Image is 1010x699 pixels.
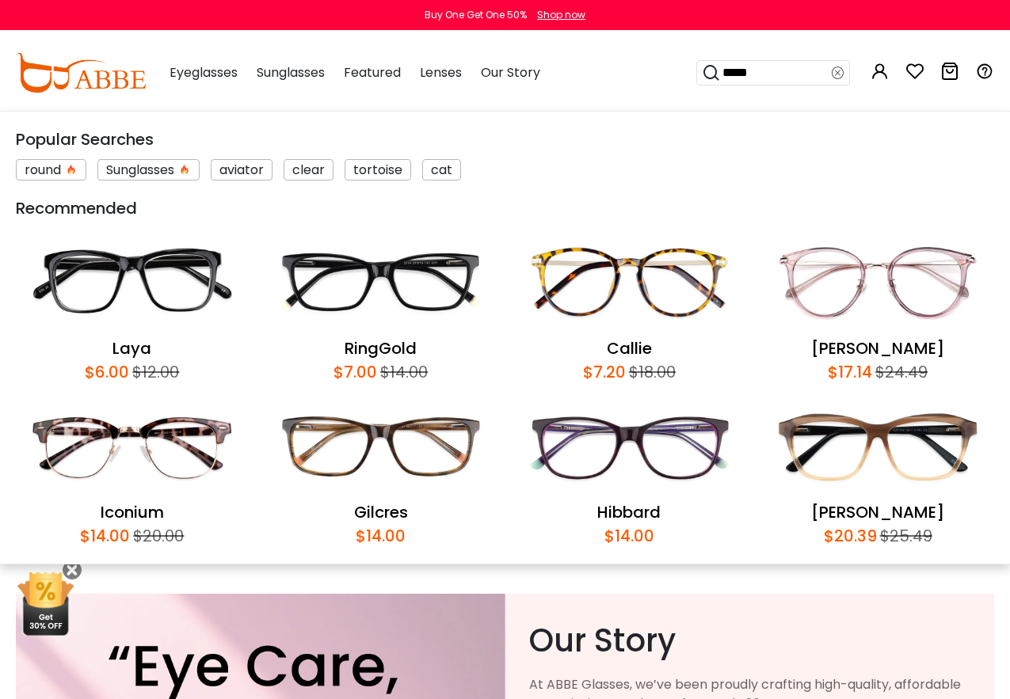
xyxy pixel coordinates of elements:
div: $25.49 [877,524,932,548]
div: round [16,159,86,180]
img: Naomi [761,228,994,336]
img: Callie [513,228,746,336]
div: Recommended [16,196,994,220]
a: Iconium [101,501,164,523]
div: $17.14 [828,360,872,384]
div: $14.00 [377,360,428,384]
span: Eyeglasses [170,63,238,82]
div: aviator [211,159,273,180]
img: abbeglasses.com [16,53,146,93]
img: mini welcome offer [16,572,75,636]
div: $14.00 [604,524,654,548]
div: Buy One Get One 50% [425,8,527,22]
span: Featured [344,63,401,82]
div: $14.00 [356,524,406,548]
div: Shop now [537,8,585,22]
div: $12.00 [129,360,179,384]
div: Popular Searches [16,127,994,151]
img: RingGold [265,228,497,336]
h2: Our Story [529,621,971,659]
div: $7.00 [333,360,377,384]
span: Our Story [481,63,540,82]
div: $18.00 [626,360,676,384]
div: $7.20 [583,360,626,384]
a: Hibbard [597,501,661,523]
div: clear [284,159,333,180]
div: $6.00 [85,360,129,384]
img: Gilcres [265,392,497,500]
div: $20.39 [824,524,877,548]
div: cat [422,159,461,180]
a: [PERSON_NAME] [811,337,944,359]
div: $20.00 [130,524,184,548]
div: $24.49 [872,360,928,384]
img: Hibbard [513,392,746,500]
a: [PERSON_NAME] [811,501,944,523]
img: Iconium [16,392,249,500]
div: $14.00 [80,524,130,548]
a: Shop now [529,8,585,21]
a: RingGold [345,337,417,359]
img: Sonia [761,392,994,500]
span: Sunglasses [257,63,325,82]
img: Laya [16,228,249,336]
div: tortoise [345,159,411,180]
a: Callie [607,337,652,359]
span: Lenses [420,63,462,82]
a: Gilcres [354,501,408,523]
div: Sunglasses [97,159,200,180]
a: Laya [112,337,151,359]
